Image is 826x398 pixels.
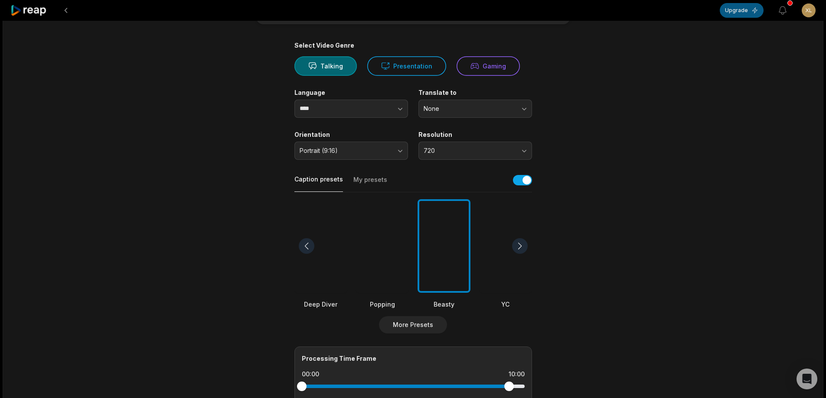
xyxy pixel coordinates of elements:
[294,175,343,192] button: Caption presets
[294,142,408,160] button: Portrait (9:16)
[509,370,525,379] div: 10:00
[367,56,446,76] button: Presentation
[294,300,347,309] div: Deep Diver
[457,56,520,76] button: Gaming
[418,131,532,139] label: Resolution
[424,105,515,113] span: None
[720,3,764,18] button: Upgrade
[797,369,817,389] div: Open Intercom Messenger
[300,147,391,155] span: Portrait (9:16)
[356,300,409,309] div: Popping
[479,300,532,309] div: YC
[418,300,470,309] div: Beasty
[294,56,357,76] button: Talking
[302,354,525,363] div: Processing Time Frame
[418,89,532,97] label: Translate to
[418,100,532,118] button: None
[418,142,532,160] button: 720
[424,147,515,155] span: 720
[353,175,387,192] button: My presets
[302,370,319,379] div: 00:00
[294,42,532,49] div: Select Video Genre
[379,316,447,333] button: More Presets
[294,131,408,139] label: Orientation
[294,89,408,97] label: Language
